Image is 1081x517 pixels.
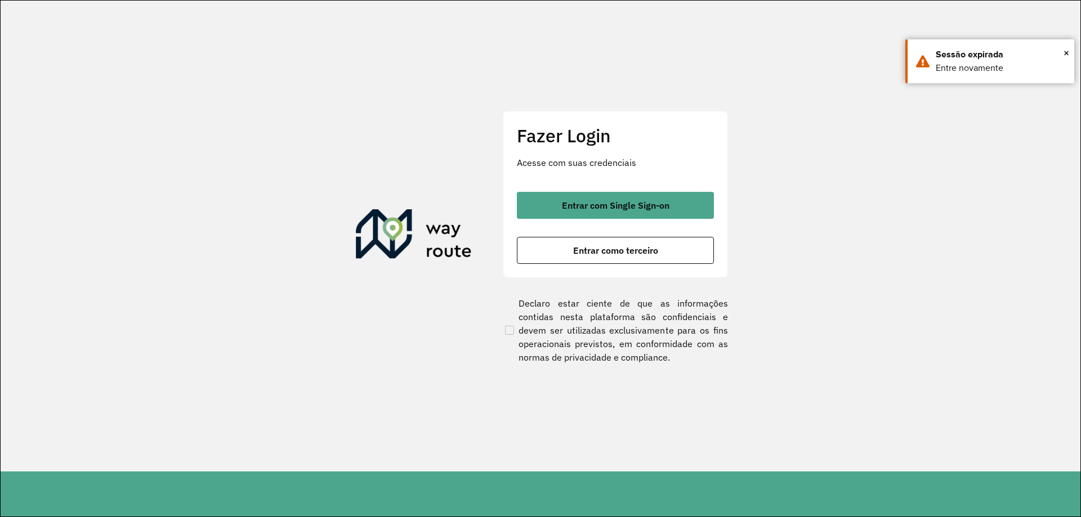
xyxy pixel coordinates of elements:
h2: Fazer Login [517,125,714,146]
button: button [517,237,714,264]
p: Acesse com suas credenciais [517,156,714,169]
button: button [517,192,714,219]
span: Entrar com Single Sign-on [562,201,669,210]
div: Entre novamente [936,61,1066,75]
div: Sessão expirada [936,48,1066,61]
span: Entrar como terceiro [573,246,658,255]
span: × [1064,44,1069,61]
button: Close [1064,44,1069,61]
label: Declaro estar ciente de que as informações contidas nesta plataforma são confidenciais e devem se... [503,296,728,364]
img: Roteirizador AmbevTech [356,209,472,263]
